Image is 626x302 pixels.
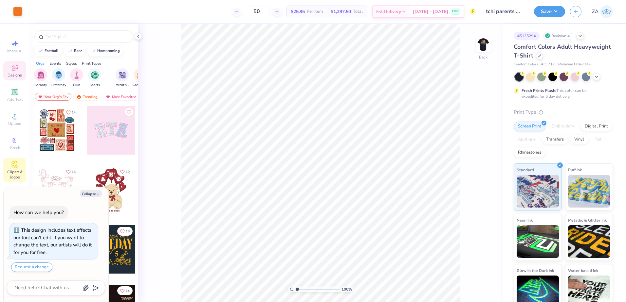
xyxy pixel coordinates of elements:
[133,68,148,88] div: filter for Game Day
[34,46,62,56] button: football
[37,71,45,79] img: Sorority Image
[35,83,47,88] span: Sorority
[353,8,363,15] span: Total
[7,48,23,54] span: Image AI
[64,46,85,56] button: bear
[34,68,47,88] button: filter button
[91,71,99,79] img: Sports Image
[49,60,61,66] div: Events
[125,108,133,116] button: Like
[45,49,59,53] div: football
[452,9,459,14] span: FREE
[35,93,71,101] div: Your Org's Fav
[97,49,120,53] div: homecoming
[55,71,62,79] img: Fraternity Image
[514,62,538,67] span: Comfort Colors
[590,135,606,144] div: Foil
[514,32,540,40] div: # 513529A
[413,8,448,15] span: [DATE] - [DATE]
[73,83,80,88] span: Club
[568,267,598,274] span: Water based Ink
[117,227,133,236] button: Like
[126,170,130,174] span: 10
[70,68,83,88] button: filter button
[291,8,305,15] span: $25.95
[592,5,613,18] a: ZA
[102,93,139,101] div: Most Favorited
[517,166,534,173] span: Standard
[541,62,555,67] span: # C1717
[133,68,148,88] button: filter button
[376,8,401,15] span: Est. Delivery
[514,109,613,116] div: Print Type
[80,190,102,197] button: Collapse
[244,6,269,17] input: – –
[547,122,579,131] div: Embroidery
[534,6,565,17] button: Save
[51,68,66,88] button: filter button
[72,170,76,174] span: 15
[542,135,568,144] div: Transfers
[87,46,123,56] button: homecoming
[117,286,133,295] button: Like
[126,289,130,293] span: 14
[51,68,66,88] div: filter for Fraternity
[133,83,148,88] span: Game Day
[76,94,82,99] img: trending.gif
[90,83,100,88] span: Sports
[66,60,77,66] div: Styles
[568,166,582,173] span: Puff Ink
[45,33,129,40] input: Try "Alpha"
[3,169,26,180] span: Clipart & logos
[341,286,352,292] span: 100 %
[73,71,80,79] img: Club Image
[10,145,20,150] span: Greek
[7,97,23,102] span: Add Text
[514,148,545,158] div: Rhinestones
[51,83,66,88] span: Fraternity
[34,68,47,88] div: filter for Sorority
[72,111,76,114] span: 14
[63,167,79,176] button: Like
[479,54,488,60] div: Back
[580,122,612,131] div: Digital Print
[82,60,101,66] div: Print Types
[481,5,529,18] input: Untitled Design
[307,8,323,15] span: Per Item
[105,94,111,99] img: most_fav.gif
[592,8,598,15] span: ZA
[38,94,43,99] img: most_fav.gif
[38,49,43,53] img: trend_line.gif
[522,88,556,93] strong: Fresh Prints Flash:
[514,135,540,144] div: Applique
[331,8,351,15] span: $1,297.50
[568,175,610,208] img: Puff Ink
[13,209,64,216] div: How can we help you?
[600,5,613,18] img: Zuriel Alaba
[568,225,610,258] img: Metallic & Glitter Ink
[477,38,490,51] img: Back
[115,68,130,88] div: filter for Parent's Weekend
[517,225,559,258] img: Neon Ink
[570,135,588,144] div: Vinyl
[137,71,144,79] img: Game Day Image
[522,88,602,99] div: This color can be expedited for 5 day delivery.
[73,93,101,101] div: Trending
[88,68,101,88] div: filter for Sports
[568,217,607,224] span: Metallic & Glitter Ink
[514,43,611,59] span: Comfort Colors Adult Heavyweight T-Shirt
[13,227,92,256] div: This design includes text effects our tool can't edit. If you want to change the text, our artist...
[558,62,591,67] span: Minimum Order: 24 +
[126,230,130,233] span: 18
[11,262,52,272] button: Request a change
[119,71,126,79] img: Parent's Weekend Image
[517,217,533,224] span: Neon Ink
[74,49,82,53] div: bear
[36,60,45,66] div: Orgs
[514,122,545,131] div: Screen Print
[88,68,101,88] button: filter button
[115,68,130,88] button: filter button
[8,121,21,126] span: Upload
[67,49,73,53] img: trend_line.gif
[115,83,130,88] span: Parent's Weekend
